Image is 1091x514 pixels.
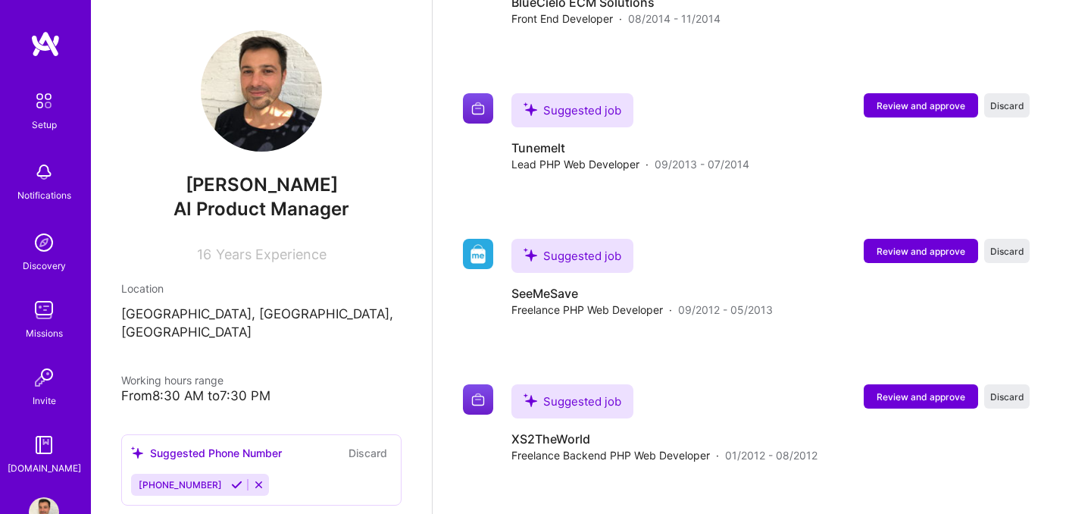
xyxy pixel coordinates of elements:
[864,93,978,118] button: Review and approve
[678,302,773,318] span: 09/2012 - 05/2013
[231,479,242,490] i: Accept
[463,93,493,124] img: Company logo
[864,384,978,409] button: Review and approve
[511,11,613,27] span: Front End Developer
[511,93,633,127] div: Suggested job
[511,384,633,418] div: Suggested job
[877,390,965,403] span: Review and approve
[990,99,1024,112] span: Discard
[23,258,66,274] div: Discovery
[463,239,493,269] img: Company logo
[990,245,1024,258] span: Discard
[463,384,493,415] img: Company logo
[29,362,59,393] img: Invite
[511,447,710,463] span: Freelance Backend PHP Web Developer
[32,117,57,133] div: Setup
[511,285,773,302] h4: SeeMeSave
[669,302,672,318] span: ·
[17,187,71,203] div: Notifications
[619,11,622,27] span: ·
[26,325,63,341] div: Missions
[29,227,59,258] img: discovery
[511,156,639,172] span: Lead PHP Web Developer
[28,85,60,117] img: setup
[628,11,721,27] span: 08/2014 - 11/2014
[121,306,402,342] p: [GEOGRAPHIC_DATA], [GEOGRAPHIC_DATA], [GEOGRAPHIC_DATA]
[524,393,537,407] i: icon SuggestedTeams
[511,239,633,273] div: Suggested job
[864,239,978,263] button: Review and approve
[30,30,61,58] img: logo
[131,447,144,459] i: icon SuggestedTeams
[511,302,663,318] span: Freelance PHP Web Developer
[990,390,1024,403] span: Discard
[216,246,327,262] span: Years Experience
[121,174,402,196] span: [PERSON_NAME]
[139,479,222,490] span: [PHONE_NUMBER]
[984,384,1030,409] button: Discard
[121,281,402,296] div: Location
[984,239,1030,263] button: Discard
[29,430,59,460] img: guide book
[131,445,282,461] div: Suggested Phone Number
[201,30,322,152] img: User Avatar
[716,447,719,463] span: ·
[344,444,392,462] button: Discard
[725,447,817,463] span: 01/2012 - 08/2012
[173,198,349,220] span: AI Product Manager
[121,388,402,404] div: From 8:30 AM to 7:30 PM
[984,93,1030,118] button: Discard
[121,374,224,387] span: Working hours range
[877,99,965,112] span: Review and approve
[29,157,59,187] img: bell
[33,393,56,409] div: Invite
[511,139,749,156] h4: Tunemelt
[655,156,749,172] span: 09/2013 - 07/2014
[877,245,965,258] span: Review and approve
[646,156,649,172] span: ·
[253,479,264,490] i: Reject
[197,246,211,262] span: 16
[524,102,537,116] i: icon SuggestedTeams
[511,431,817,447] h4: XS2TheWorld
[29,295,59,325] img: teamwork
[8,460,81,476] div: [DOMAIN_NAME]
[524,248,537,262] i: icon SuggestedTeams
